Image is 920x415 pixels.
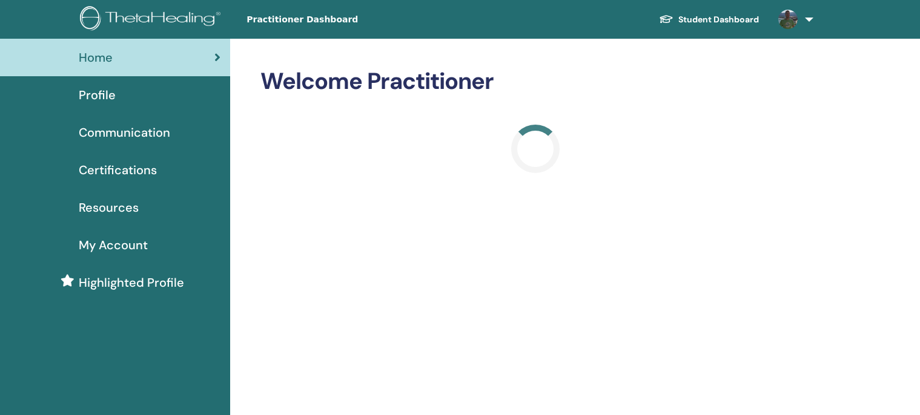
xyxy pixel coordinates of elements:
[79,236,148,254] span: My Account
[649,8,769,31] a: Student Dashboard
[79,86,116,104] span: Profile
[260,68,811,96] h2: Welcome Practitioner
[79,48,113,67] span: Home
[80,6,225,33] img: logo.png
[247,13,428,26] span: Practitioner Dashboard
[778,10,798,29] img: default.jpg
[79,198,139,217] span: Resources
[79,161,157,179] span: Certifications
[79,273,184,292] span: Highlighted Profile
[79,123,170,142] span: Communication
[659,14,673,24] img: graduation-cap-white.svg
